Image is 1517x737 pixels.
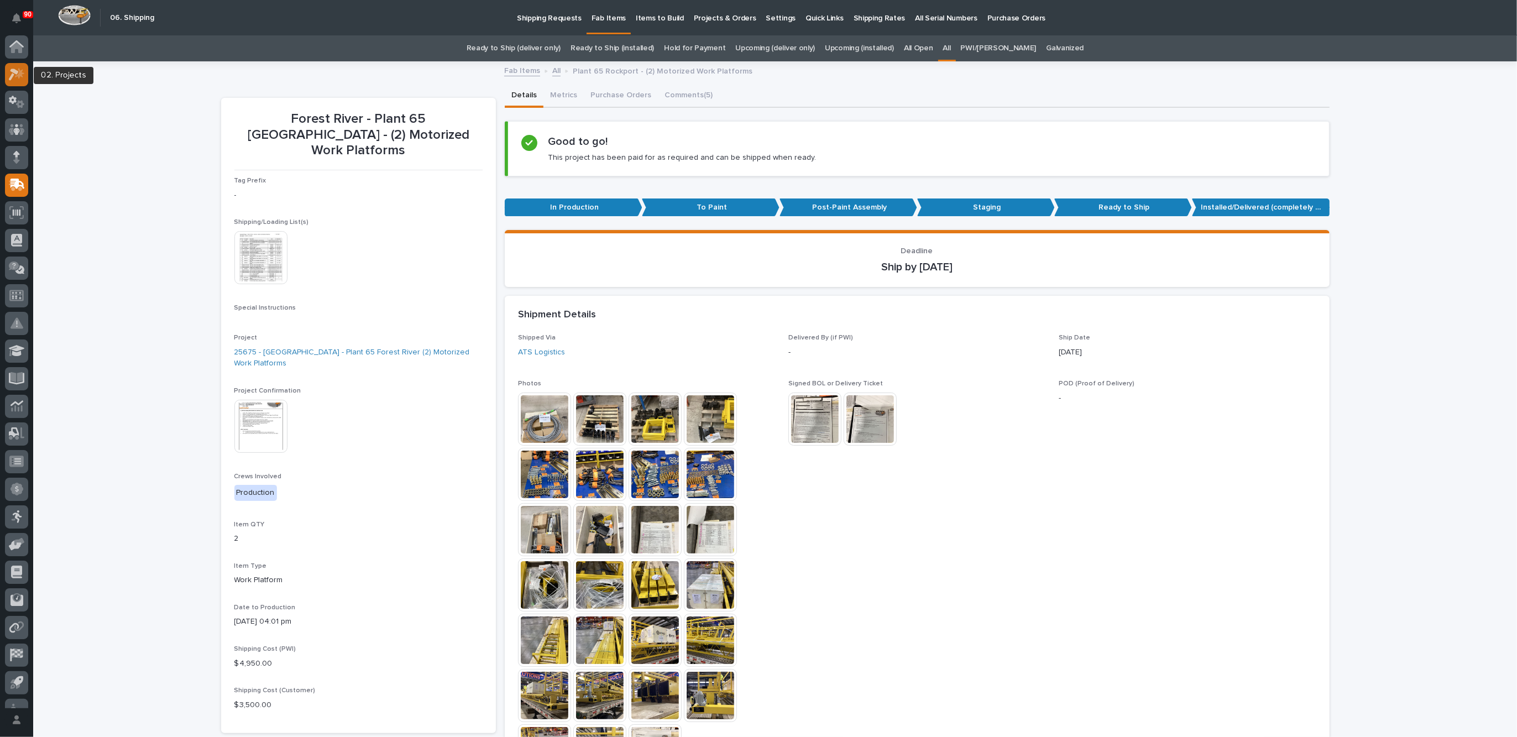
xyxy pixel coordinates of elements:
button: Metrics [543,85,584,108]
p: To Paint [642,198,780,217]
span: Special Instructions [234,305,296,311]
p: Forest River - Plant 65 [GEOGRAPHIC_DATA] - (2) Motorized Work Platforms [234,111,483,159]
a: All [943,35,951,61]
p: [DATE] 04:01 pm [234,616,483,628]
p: Work Platform [234,574,483,586]
a: 25675 - [GEOGRAPHIC_DATA] - Plant 65 Forest River (2) Motorized Work Platforms [234,347,483,370]
a: All Open [904,35,933,61]
span: Signed BOL or Delivery Ticket [788,380,883,387]
span: Delivered By (if PWI) [788,334,853,341]
span: Shipping Cost (PWI) [234,646,296,652]
p: 2 [234,533,483,545]
span: Photos [518,380,541,387]
span: Project [234,334,258,341]
a: Ready to Ship (deliver only) [467,35,561,61]
button: Details [505,85,543,108]
div: Notifications90 [14,13,28,31]
a: Upcoming (installed) [825,35,894,61]
span: Shipping/Loading List(s) [234,219,309,226]
a: Hold for Payment [664,35,725,61]
button: Notifications [5,7,28,30]
p: [DATE] [1059,347,1316,358]
span: POD (Proof of Delivery) [1059,380,1134,387]
p: In Production [505,198,642,217]
span: Tag Prefix [234,177,266,184]
p: This project has been paid for as required and can be shipped when ready. [548,153,817,163]
p: - [1059,393,1316,404]
p: Ready to Ship [1054,198,1192,217]
img: Workspace Logo [58,5,91,25]
p: Plant 65 Rockport - (2) Motorized Work Platforms [573,64,752,76]
a: Upcoming (deliver only) [735,35,815,61]
a: Galvanized [1046,35,1084,61]
p: Staging [917,198,1055,217]
p: - [234,190,483,201]
h2: Shipment Details [518,309,596,321]
p: Installed/Delivered (completely done) [1192,198,1330,217]
p: 90 [24,11,32,18]
p: Post-Paint Assembly [780,198,917,217]
p: - [788,347,1045,358]
p: $ 3,500.00 [234,699,483,711]
span: Deadline [901,247,933,255]
a: PWI/[PERSON_NAME] [961,35,1037,61]
h2: 06. Shipping [110,13,154,23]
span: Item QTY [234,521,265,528]
p: Ship by [DATE] [518,260,1316,274]
span: Crews Involved [234,473,282,480]
button: Comments (5) [658,85,719,108]
a: Ready to Ship (installed) [571,35,654,61]
p: $ 4,950.00 [234,658,483,670]
button: Purchase Orders [584,85,658,108]
span: Shipping Cost (Customer) [234,687,316,694]
span: Project Confirmation [234,388,301,394]
div: Production [234,485,277,501]
a: ATS Logistics [518,347,565,358]
span: Item Type [234,563,267,569]
span: Shipped Via [518,334,556,341]
a: All [552,64,561,76]
span: Ship Date [1059,334,1090,341]
h2: Good to go! [548,135,608,148]
a: Fab Items [504,64,540,76]
span: Date to Production [234,604,296,611]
